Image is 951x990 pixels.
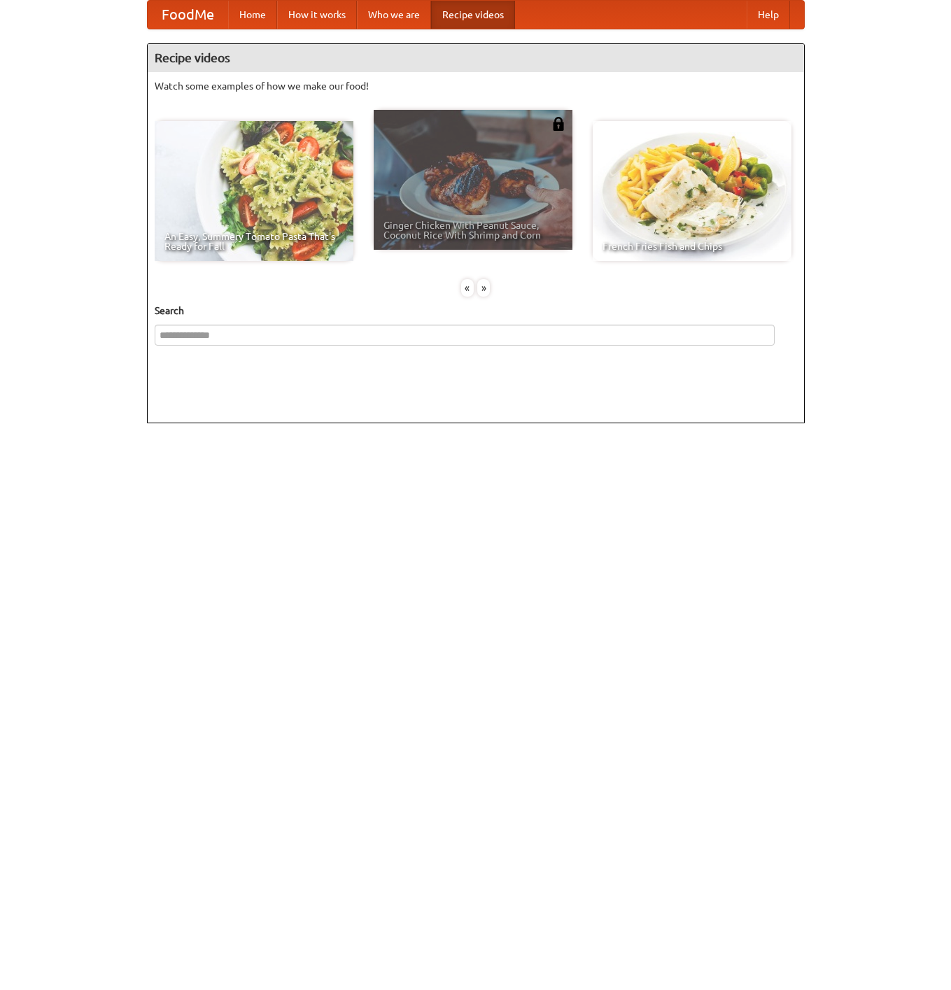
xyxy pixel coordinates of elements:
a: Help [747,1,790,29]
a: French Fries Fish and Chips [593,121,791,261]
a: Who we are [357,1,431,29]
a: Recipe videos [431,1,515,29]
span: French Fries Fish and Chips [603,241,782,251]
div: » [477,279,490,297]
p: Watch some examples of how we make our food! [155,79,797,93]
a: How it works [277,1,357,29]
img: 483408.png [551,117,565,131]
span: An Easy, Summery Tomato Pasta That's Ready for Fall [164,232,344,251]
h5: Search [155,304,797,318]
div: « [461,279,474,297]
h4: Recipe videos [148,44,804,72]
a: Home [228,1,277,29]
a: An Easy, Summery Tomato Pasta That's Ready for Fall [155,121,353,261]
a: FoodMe [148,1,228,29]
